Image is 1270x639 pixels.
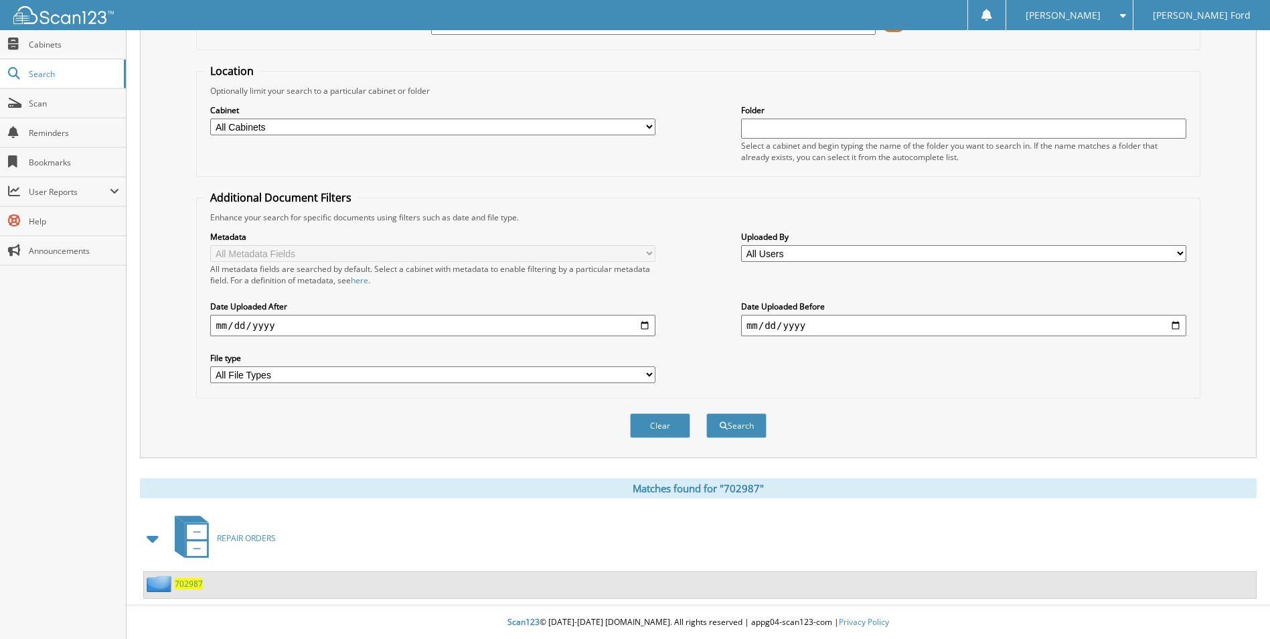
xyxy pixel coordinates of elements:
img: scan123-logo-white.svg [13,6,114,24]
label: Date Uploaded After [210,301,655,312]
span: Help [29,216,119,227]
iframe: Chat Widget [1203,575,1270,639]
div: Optionally limit your search to a particular cabinet or folder [204,85,1192,96]
a: here [351,275,368,286]
label: Uploaded By [741,231,1186,242]
span: Reminders [29,127,119,139]
span: [PERSON_NAME] Ford [1153,11,1251,19]
a: 702987 [175,578,203,589]
label: Folder [741,104,1186,116]
img: folder2.png [147,575,175,592]
span: Scan [29,98,119,109]
button: Search [706,413,767,438]
div: Select a cabinet and begin typing the name of the folder you want to search in. If the name match... [741,140,1186,163]
div: All metadata fields are searched by default. Select a cabinet with metadata to enable filtering b... [210,263,655,286]
span: Bookmarks [29,157,119,168]
input: start [210,315,655,336]
legend: Location [204,64,260,78]
div: Enhance your search for specific documents using filters such as date and file type. [204,212,1192,223]
label: Cabinet [210,104,655,116]
span: REPAIR ORDERS [217,532,276,544]
label: Metadata [210,231,655,242]
span: User Reports [29,186,110,198]
label: Date Uploaded Before [741,301,1186,312]
label: File type [210,352,655,364]
span: Cabinets [29,39,119,50]
span: [PERSON_NAME] [1026,11,1101,19]
a: REPAIR ORDERS [167,512,276,565]
a: Privacy Policy [839,616,889,628]
div: Matches found for "702987" [140,478,1257,498]
span: Search [29,68,117,80]
button: Clear [630,413,690,438]
div: © [DATE]-[DATE] [DOMAIN_NAME]. All rights reserved | appg04-scan123-com | [127,606,1270,639]
legend: Additional Document Filters [204,190,358,205]
span: Scan123 [507,616,540,628]
input: end [741,315,1186,336]
span: Announcements [29,245,119,257]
